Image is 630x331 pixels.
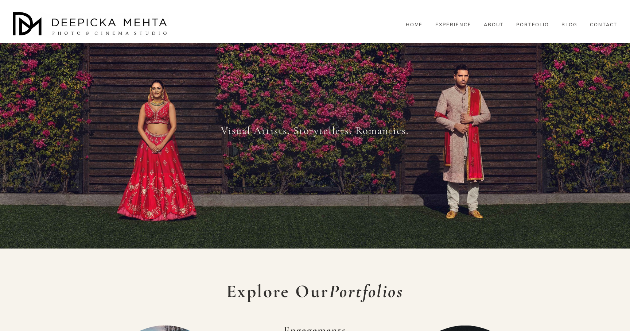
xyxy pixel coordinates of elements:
a: CONTACT [590,22,618,28]
a: folder dropdown [561,22,577,28]
a: EXPERIENCE [435,22,471,28]
a: HOME [406,22,423,28]
span: BLOG [561,22,577,28]
a: ABOUT [484,22,504,28]
em: Portfolios [329,280,404,302]
img: Austin Wedding Photographer - Deepicka Mehta Photography &amp; Cinematography [13,12,170,38]
strong: Explore Our [226,280,404,302]
span: Visual Artists. Storytellers. Romantics. [221,124,409,137]
a: PORTFOLIO [516,22,549,28]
